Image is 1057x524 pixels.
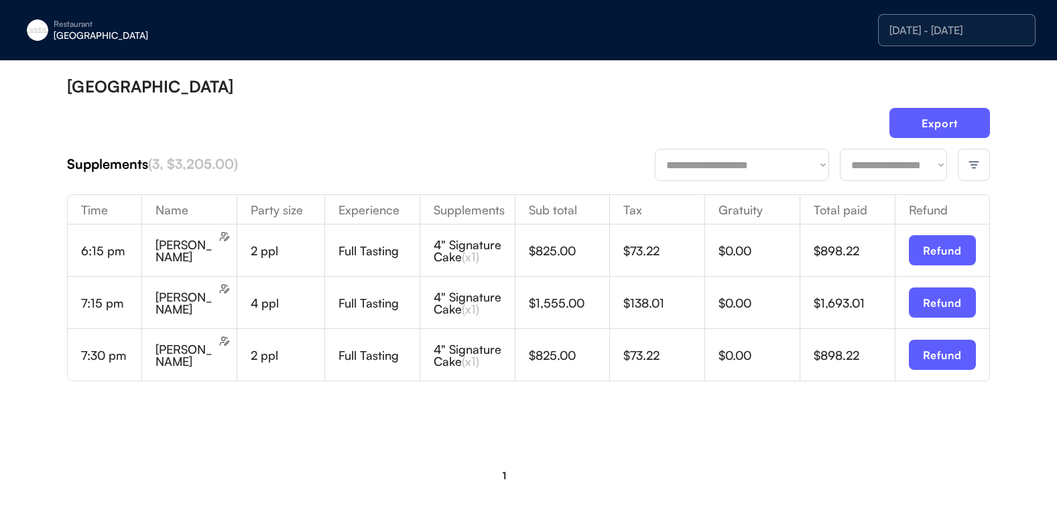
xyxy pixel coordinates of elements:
[800,204,895,216] div: Total paid
[623,349,704,361] div: $73.22
[705,204,800,216] div: Gratuity
[434,343,515,367] div: 4" Signature Cake
[219,231,230,242] img: users-edit.svg
[54,31,223,40] div: [GEOGRAPHIC_DATA]
[968,159,980,171] img: filter-lines.svg
[462,354,479,369] font: (x1)
[81,297,141,309] div: 7:15 pm
[529,349,610,361] div: $825.00
[156,343,216,367] div: [PERSON_NAME]
[54,20,223,28] div: Restaurant
[814,297,895,309] div: $1,693.01
[889,108,990,138] button: Export
[251,349,324,361] div: 2 ppl
[81,349,141,361] div: 7:30 pm
[338,349,420,361] div: Full Tasting
[462,249,479,264] font: (x1)
[623,297,704,309] div: $138.01
[81,245,141,257] div: 6:15 pm
[719,245,800,257] div: $0.00
[434,239,515,263] div: 4" Signature Cake
[420,204,515,216] div: Supplements
[325,204,420,216] div: Experience
[814,349,895,361] div: $898.22
[251,297,324,309] div: 4 ppl
[142,204,237,216] div: Name
[156,239,216,263] div: [PERSON_NAME]
[251,245,324,257] div: 2 ppl
[148,155,238,172] font: (3, $3,205.00)
[529,297,610,309] div: $1,555.00
[27,19,48,41] img: eleven-madison-park-new-york-ny-logo-1.jpg
[610,204,704,216] div: Tax
[68,204,141,216] div: Time
[719,297,800,309] div: $0.00
[719,349,800,361] div: $0.00
[503,471,506,480] div: 1
[219,336,230,346] img: users-edit.svg
[338,297,420,309] div: Full Tasting
[156,291,216,315] div: [PERSON_NAME]
[623,245,704,257] div: $73.22
[462,302,479,316] font: (x1)
[219,283,230,294] img: users-edit.svg
[338,245,420,257] div: Full Tasting
[237,204,324,216] div: Party size
[909,340,976,370] button: Refund
[434,291,515,315] div: 4" Signature Cake
[515,204,610,216] div: Sub total
[67,78,233,94] div: [GEOGRAPHIC_DATA]
[895,204,989,216] div: Refund
[889,25,1024,36] div: [DATE] - [DATE]
[67,155,655,174] div: Supplements
[529,245,610,257] div: $825.00
[814,245,895,257] div: $898.22
[909,235,976,265] button: Refund
[909,287,976,318] button: Refund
